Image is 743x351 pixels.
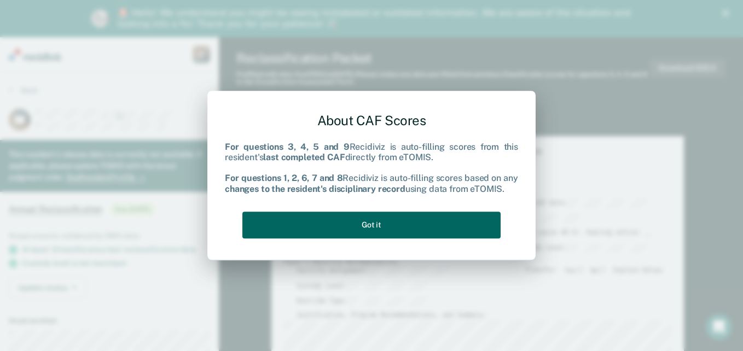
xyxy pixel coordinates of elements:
[225,184,405,194] b: changes to the resident's disciplinary record
[225,173,343,184] b: For questions 1, 2, 6, 7 and 8
[242,212,501,238] button: Got it
[263,152,345,162] b: last completed CAF
[91,10,109,27] img: Profile image for Kim
[722,10,733,16] div: Close
[225,104,518,137] div: About CAF Scores
[225,142,350,152] b: For questions 3, 4, 5 and 9
[118,8,634,30] div: 🚨 Hello! We understand you might be seeing mislabeled or outdated information. We are aware of th...
[225,142,518,194] div: Recidiviz is auto-filling scores from this resident's directly from eTOMIS. Recidiviz is auto-fil...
